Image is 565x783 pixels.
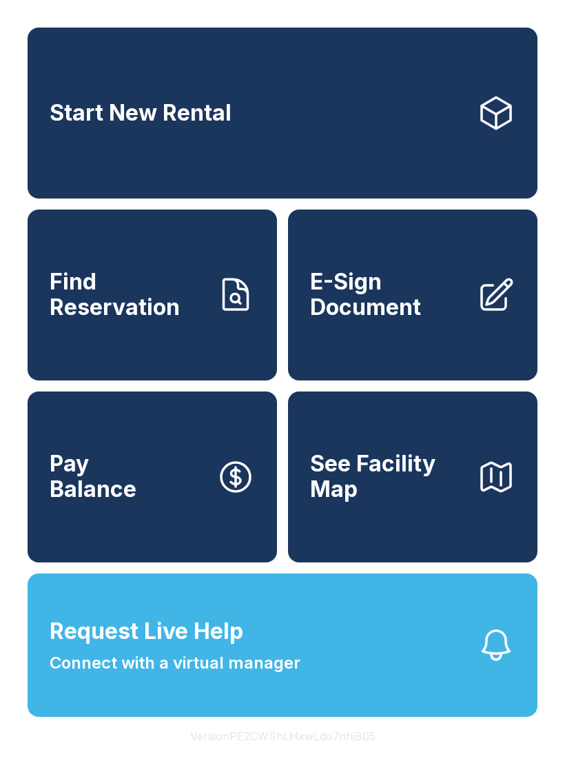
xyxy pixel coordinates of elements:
a: PayBalance [28,392,277,562]
a: E-Sign Document [288,210,537,380]
a: Find Reservation [28,210,277,380]
span: Start New Rental [50,101,232,126]
a: Start New Rental [28,28,537,199]
span: Pay Balance [50,451,136,502]
span: Request Live Help [50,615,243,648]
span: E-Sign Document [310,270,466,320]
span: See Facility Map [310,451,466,502]
button: Request Live HelpConnect with a virtual manager [28,573,537,717]
button: See Facility Map [288,392,537,562]
span: Find Reservation [50,270,205,320]
span: Connect with a virtual manager [50,651,300,675]
button: VersionPE2CWShLHxwLdo7nhiB05 [179,717,387,755]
